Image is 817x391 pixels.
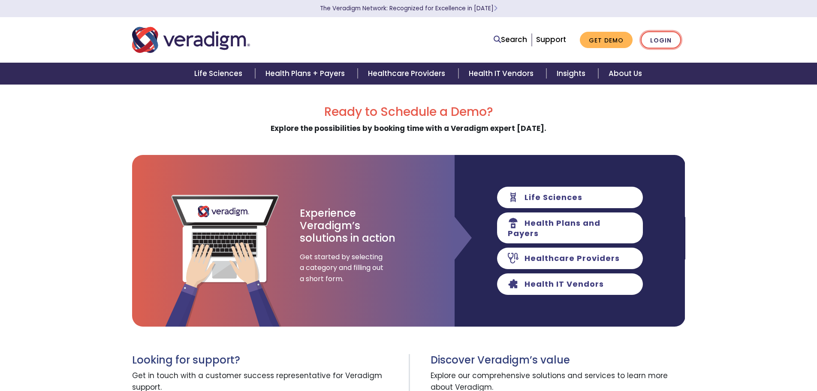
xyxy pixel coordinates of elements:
[132,105,685,119] h2: Ready to Schedule a Demo?
[358,63,458,85] a: Healthcare Providers
[546,63,598,85] a: Insights
[458,63,546,85] a: Health IT Vendors
[598,63,652,85] a: About Us
[132,354,402,367] h3: Looking for support?
[580,32,633,48] a: Get Demo
[431,354,685,367] h3: Discover Veradigm’s value
[494,34,527,45] a: Search
[300,252,386,285] span: Get started by selecting a category and filling out a short form.
[300,207,396,244] h3: Experience Veradigm’s solutions in action
[184,63,255,85] a: Life Sciences
[494,4,497,12] span: Learn More
[536,34,566,45] a: Support
[132,26,250,54] img: Veradigm logo
[271,123,546,133] strong: Explore the possibilities by booking time with a Veradigm expert [DATE].
[641,31,681,49] a: Login
[255,63,358,85] a: Health Plans + Payers
[320,4,497,12] a: The Veradigm Network: Recognized for Excellence in [DATE]Learn More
